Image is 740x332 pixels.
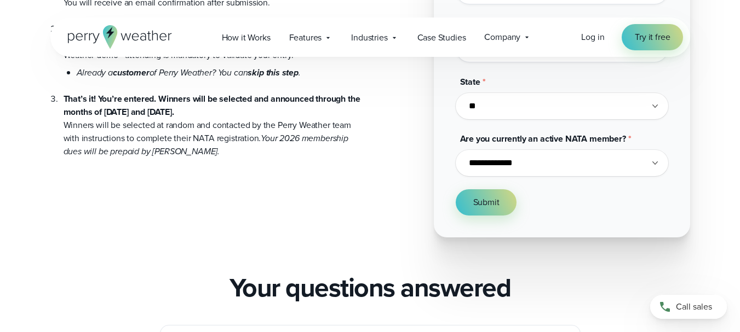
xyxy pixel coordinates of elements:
[408,26,475,49] a: Case Studies
[113,66,150,79] strong: customer
[64,79,362,158] li: Winners will be selected at random and contacted by the Perry Weather team with instructions to c...
[289,31,322,44] span: Features
[77,66,301,79] em: Already a of Perry Weather? You can .
[248,66,299,79] strong: skip this step
[417,31,466,44] span: Case Studies
[650,295,727,319] a: Call sales
[460,75,480,88] span: State
[473,196,500,209] span: Submit
[676,300,712,313] span: Call sales
[213,26,280,49] a: How it Works
[484,31,520,44] span: Company
[64,9,362,79] li: After submitting, you’ll get an email with a link to schedule your virtual Perry Weather demo—att...
[581,31,604,44] a: Log in
[635,31,670,44] span: Try it free
[230,272,511,303] h2: Your questions answered
[222,31,271,44] span: How it Works
[622,24,683,50] a: Try it free
[64,132,348,158] em: Your 2026 membership dues will be prepaid by [PERSON_NAME].
[456,189,517,215] button: Submit
[64,92,360,118] strong: That’s it! You’re entered. Winners will be selected and announced through the months of [DATE] an...
[581,31,604,43] span: Log in
[351,31,387,44] span: Industries
[460,132,626,145] span: Are you currently an active NATA member?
